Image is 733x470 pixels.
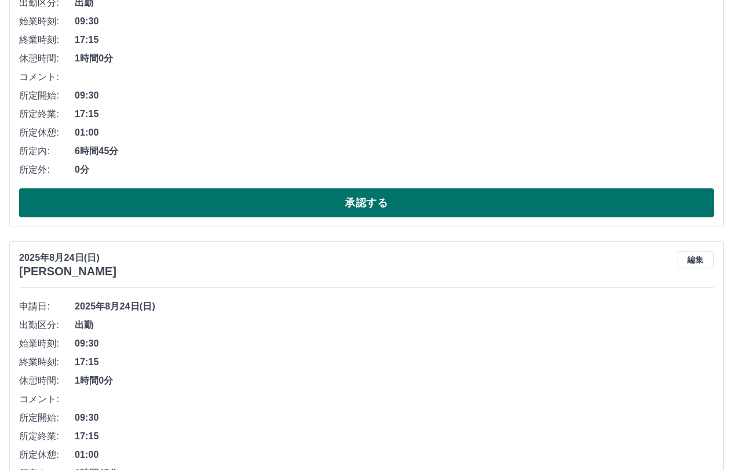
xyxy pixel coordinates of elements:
span: 17:15 [75,107,714,121]
span: 所定開始: [19,89,75,103]
span: コメント: [19,70,75,84]
span: 17:15 [75,429,714,443]
span: 休憩時間: [19,374,75,388]
span: 申請日: [19,300,75,314]
span: コメント: [19,392,75,406]
button: 承認する [19,188,714,217]
span: 1時間0分 [75,52,714,65]
span: 6時間45分 [75,144,714,158]
span: 17:15 [75,33,714,47]
span: 09:30 [75,337,714,351]
span: 09:30 [75,14,714,28]
span: 0分 [75,163,714,177]
span: 1時間0分 [75,374,714,388]
h3: [PERSON_NAME] [19,265,116,278]
span: 終業時刻: [19,355,75,369]
span: 所定外: [19,163,75,177]
span: 出勤区分: [19,318,75,332]
span: 01:00 [75,126,714,140]
p: 2025年8月24日(日) [19,251,116,265]
span: 休憩時間: [19,52,75,65]
span: 所定終業: [19,107,75,121]
span: 09:30 [75,89,714,103]
span: 09:30 [75,411,714,425]
span: 所定終業: [19,429,75,443]
span: 01:00 [75,448,714,462]
button: 編集 [677,251,714,268]
span: 終業時刻: [19,33,75,47]
span: 2025年8月24日(日) [75,300,714,314]
span: 所定開始: [19,411,75,425]
span: 始業時刻: [19,14,75,28]
span: 所定休憩: [19,448,75,462]
span: 始業時刻: [19,337,75,351]
span: 17:15 [75,355,714,369]
span: 所定内: [19,144,75,158]
span: 所定休憩: [19,126,75,140]
span: 出勤 [75,318,714,332]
